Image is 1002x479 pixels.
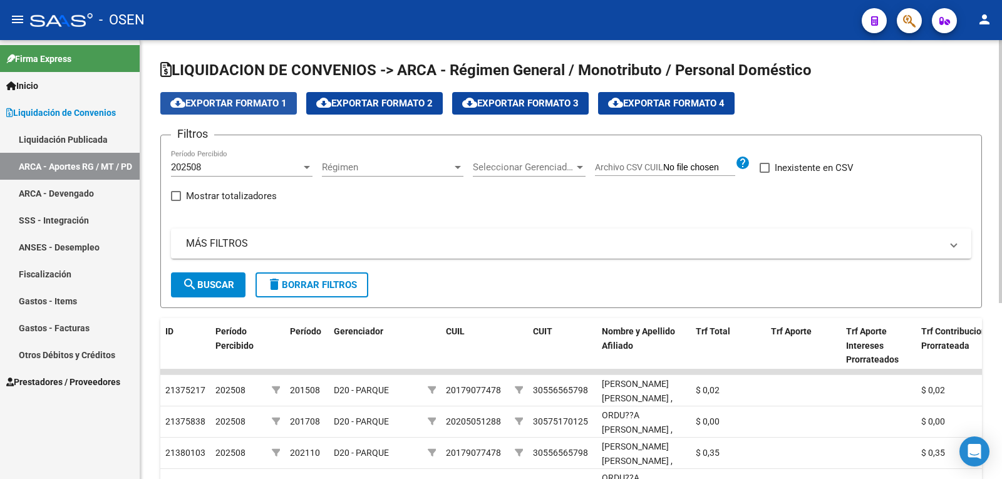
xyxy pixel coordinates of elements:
span: Firma Express [6,52,71,66]
span: Régimen [322,162,452,173]
div: 20179077478 [446,383,501,398]
span: CUIT [533,326,552,336]
span: 21375838 [165,416,205,426]
datatable-header-cell: Trf Contribucion Prorrateada [916,318,991,373]
button: Exportar Formato 4 [598,92,735,115]
span: [PERSON_NAME] [PERSON_NAME] , [602,441,673,466]
span: Exportar Formato 4 [608,98,725,109]
span: D20 - PARQUE [334,416,389,426]
datatable-header-cell: Trf Aporte [766,318,841,373]
span: $ 0,00 [921,416,945,426]
span: $ 0,35 [921,448,945,458]
mat-icon: search [182,277,197,292]
mat-icon: help [735,155,750,170]
span: Archivo CSV CUIL [595,162,663,172]
button: Exportar Formato 2 [306,92,443,115]
span: Exportar Formato 1 [170,98,287,109]
button: Borrar Filtros [256,272,368,297]
span: Prestadores / Proveedores [6,375,120,389]
span: 202110 [290,448,320,458]
span: CUIL [446,326,465,336]
span: $ 0,02 [921,385,945,395]
mat-icon: cloud_download [462,95,477,110]
div: 30556565798 [533,383,588,398]
span: Nombre y Apellido Afiliado [602,326,675,351]
datatable-header-cell: Período [285,318,329,373]
div: Open Intercom Messenger [959,436,989,466]
span: [PERSON_NAME] [PERSON_NAME] , [602,379,673,403]
span: 21380103 [165,448,205,458]
span: 202508 [215,416,245,426]
mat-icon: person [977,12,992,27]
datatable-header-cell: ID [160,318,210,373]
span: Exportar Formato 3 [462,98,579,109]
span: Mostrar totalizadores [186,188,277,203]
mat-panel-title: MÁS FILTROS [186,237,941,250]
span: Trf Contribucion Prorrateada [921,326,986,351]
datatable-header-cell: Trf Total [691,318,766,373]
span: Período [290,326,321,336]
span: Inicio [6,79,38,93]
span: Trf Aporte [771,326,812,336]
mat-expansion-panel-header: MÁS FILTROS [171,229,971,259]
button: Exportar Formato 3 [452,92,589,115]
datatable-header-cell: CUIL [441,318,510,373]
span: Inexistente en CSV [775,160,854,175]
mat-icon: delete [267,277,282,292]
span: ORDU??A [PERSON_NAME] , [602,410,673,435]
span: Trf Total [696,326,730,336]
mat-icon: cloud_download [170,95,185,110]
button: Buscar [171,272,245,297]
span: LIQUIDACION DE CONVENIOS -> ARCA - Régimen General / Monotributo / Personal Doméstico [160,61,812,79]
mat-icon: cloud_download [316,95,331,110]
span: Borrar Filtros [267,279,357,291]
span: Período Percibido [215,326,254,351]
h3: Filtros [171,125,214,143]
span: $ 0,02 [696,385,720,395]
span: ID [165,326,173,336]
span: D20 - PARQUE [334,448,389,458]
span: 201708 [290,416,320,426]
span: Gerenciador [334,326,383,336]
span: 202508 [171,162,201,173]
span: Seleccionar Gerenciador [473,162,574,173]
span: 202508 [215,448,245,458]
span: Trf Aporte Intereses Prorrateados [846,326,899,365]
span: - OSEN [99,6,145,34]
datatable-header-cell: Trf Aporte Intereses Prorrateados [841,318,916,373]
button: Exportar Formato 1 [160,92,297,115]
div: 20179077478 [446,446,501,460]
mat-icon: cloud_download [608,95,623,110]
datatable-header-cell: Nombre y Apellido Afiliado [597,318,691,373]
datatable-header-cell: Gerenciador [329,318,423,373]
span: D20 - PARQUE [334,385,389,395]
datatable-header-cell: CUIT [528,318,597,373]
span: 201508 [290,385,320,395]
span: Buscar [182,279,234,291]
span: $ 0,00 [696,416,720,426]
div: 30556565798 [533,446,588,460]
mat-icon: menu [10,12,25,27]
div: 20205051288 [446,415,501,429]
span: $ 0,35 [696,448,720,458]
span: Exportar Formato 2 [316,98,433,109]
span: 202508 [215,385,245,395]
span: 21375217 [165,385,205,395]
datatable-header-cell: Período Percibido [210,318,267,373]
input: Archivo CSV CUIL [663,162,735,173]
div: 30575170125 [533,415,588,429]
span: Liquidación de Convenios [6,106,116,120]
